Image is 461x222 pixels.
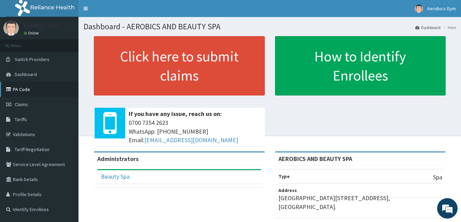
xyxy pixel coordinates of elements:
[275,36,446,95] a: How to Identify Enrollees
[129,110,222,118] b: If you have any issue, reach us on:
[433,173,442,182] p: Spa
[278,187,297,193] b: Address
[129,118,261,145] span: 0700 7354 2623 WhatsApp: [PHONE_NUMBER] Email:
[15,71,37,77] span: Dashboard
[441,25,456,30] li: Here
[101,173,130,180] a: Beauty Spa
[144,136,238,144] a: [EMAIL_ADDRESS][DOMAIN_NAME]
[427,5,456,12] span: Aerobics Gym
[415,25,441,30] a: Dashboard
[278,173,290,179] b: Type
[97,155,139,163] b: Administrators
[15,56,49,62] span: Switch Providers
[278,194,443,211] p: [GEOGRAPHIC_DATA][STREET_ADDRESS], [GEOGRAPHIC_DATA].
[24,22,60,28] p: Aerobics Gym
[15,146,49,152] span: Tariff Negotiation
[24,31,40,35] a: Online
[3,20,19,36] img: User Image
[84,22,456,31] h1: Dashboard - AEROBICS AND BEAUTY SPA
[278,155,352,163] strong: AEROBICS AND BEAUTY SPA
[94,36,265,95] a: Click here to submit claims
[15,116,27,122] span: Tariffs
[15,101,28,107] span: Claims
[415,4,423,13] img: User Image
